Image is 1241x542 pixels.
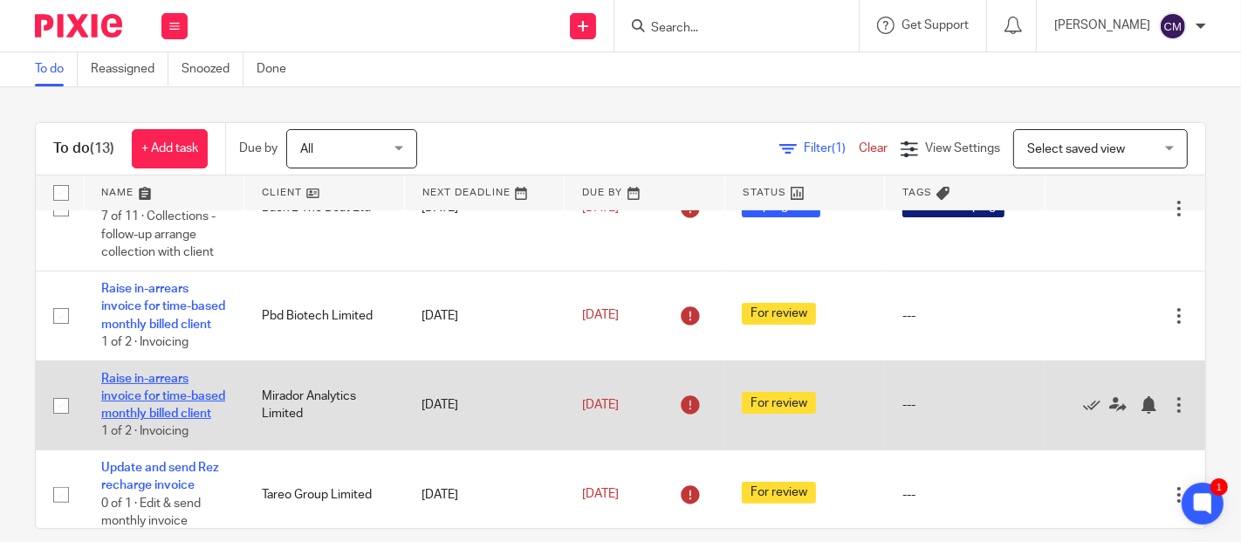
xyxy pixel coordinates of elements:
img: svg%3E [1159,12,1187,40]
span: 1 of 2 · Invoicing [101,336,189,348]
div: --- [902,396,1028,414]
h1: To do [53,140,114,158]
input: Search [649,21,806,37]
span: For review [742,303,816,325]
div: --- [902,307,1028,325]
a: Raise in-arrears invoice for time-based monthly billed client [101,373,225,421]
a: Raise in-arrears invoice for time-based monthly billed client [101,283,225,331]
td: [DATE] [404,360,565,450]
span: All [300,143,313,155]
a: Snoozed [182,52,243,86]
a: Clear [859,142,888,154]
img: Pixie [35,14,122,38]
td: [DATE] [404,271,565,360]
td: Tareo Group Limited [244,450,405,540]
a: + Add task [132,129,208,168]
span: For review [742,482,816,504]
span: 0 of 1 · Edit & send monthly invoice [101,497,201,528]
span: [DATE] [582,310,619,322]
span: [DATE] [582,489,619,501]
td: Pbd Biotech Limited [244,271,405,360]
span: 7 of 11 · Collections - follow-up arrange collection with client [101,211,216,259]
a: To do [35,52,78,86]
td: [DATE] [404,450,565,540]
div: --- [902,486,1028,504]
span: 1 of 2 · Invoicing [101,426,189,438]
span: For review [742,392,816,414]
a: Done [257,52,299,86]
span: Tags [902,188,932,197]
span: [DATE] [582,399,619,411]
span: Select saved view [1027,143,1125,155]
a: Reassigned [91,52,168,86]
a: Mark as done [1083,396,1109,414]
span: (13) [90,141,114,155]
span: Filter [804,142,859,154]
p: Due by [239,140,278,157]
td: Mirador Analytics Limited [244,360,405,450]
p: [PERSON_NAME] [1054,17,1150,34]
div: 1 [1210,478,1228,496]
span: (1) [832,142,846,154]
span: Get Support [902,19,969,31]
a: Update and send Rez recharge invoice [101,462,219,491]
span: View Settings [925,142,1000,154]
